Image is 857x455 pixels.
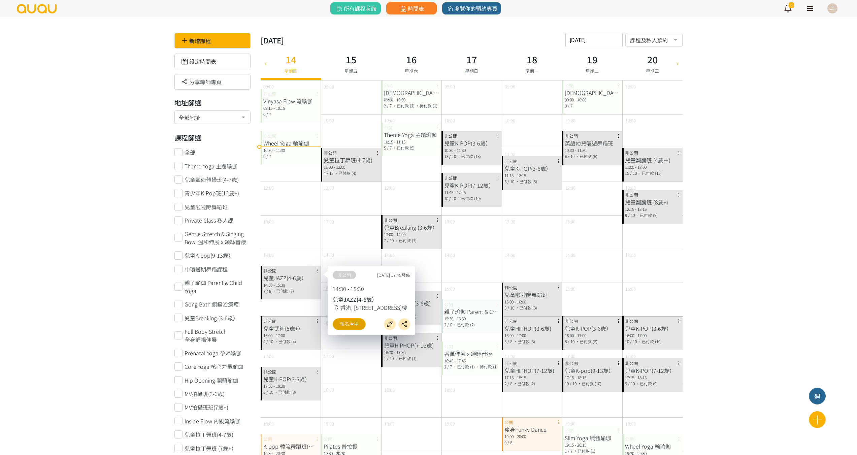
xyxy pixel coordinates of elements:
[565,448,567,454] span: 1
[384,355,386,361] span: 1
[504,375,559,381] div: 17:15 - 18:15
[444,218,455,225] span: 13:00
[263,332,318,338] div: 16:00 - 17:00
[625,420,636,427] span: 19:00
[387,237,394,243] span: / 10
[504,433,559,440] div: 19:00 - 20:00
[625,353,636,359] span: 17:00
[809,392,825,401] div: 週
[505,83,515,90] span: 09:00
[324,83,334,90] span: 09:00
[263,324,318,332] div: 兒童武術(5歲+）
[575,338,597,344] span: ，已付款 (8)
[525,68,538,74] span: 星期一
[263,185,274,191] span: 12:00
[263,442,318,450] div: K-pop 韓流舞蹈班(基礎)
[263,147,318,153] div: 10:30 - 11:30
[266,111,271,117] span: / 7
[586,53,599,66] h3: 19
[625,338,629,344] span: 10
[384,231,439,237] div: 13:00 - 14:00
[504,381,506,386] span: 2
[504,324,559,332] div: 兒童HIPHOP(3-6歲)
[449,195,456,201] span: / 10
[174,98,251,108] h3: 地址篩選
[476,364,498,369] span: ，待付款 (1)
[384,97,439,103] div: 09:00 - 10:00
[505,151,515,157] span: 11:00
[444,195,448,201] span: 10
[636,212,658,218] span: ，已付款 (9)
[638,338,662,344] span: ，已付款 (10)
[444,153,448,159] span: 13
[324,420,334,427] span: 19:00
[444,189,499,195] div: 11:45 - 12:45
[565,218,575,225] span: 13:00
[444,286,455,292] span: 15:00
[444,420,455,427] span: 19:00
[387,145,392,151] span: / 7
[384,139,439,145] div: 10:15 - 11:15
[324,442,378,450] div: Pilates 普拉提
[384,131,439,139] div: Theme Yoga 主題瑜伽
[266,338,273,344] span: / 10
[266,288,271,294] span: / 8
[630,338,637,344] span: / 10
[263,282,318,288] div: 14:30 - 15:30
[447,364,452,369] span: / 7
[638,170,662,176] span: ，已付款 (15)
[185,349,241,357] span: Prenatal Yoga 孕婦瑜伽
[324,164,378,170] div: 11:00 - 12:00
[263,288,265,294] span: 7
[327,170,333,176] span: / 12
[185,403,228,411] span: MV拍攝班班(7歲+)
[377,272,410,278] span: [DATE] 17:45發佈
[333,285,410,293] p: 14:30 - 15:30
[515,178,537,184] span: ，已付款 (5)
[384,387,395,393] span: 18:00
[565,375,620,381] div: 17:15 - 18:15
[513,381,535,386] span: ，已付款 (2)
[568,448,572,454] span: / 7
[174,33,251,48] div: 新增課程
[324,387,334,393] span: 18:00
[444,147,499,153] div: 10:30 - 11:30
[384,223,439,231] div: 兒童Breaking (3-6歲）
[625,185,636,191] span: 12:00
[263,252,274,258] span: 14:00
[465,53,478,66] h3: 17
[507,338,512,344] span: / 8
[330,2,381,14] a: 所有課程狀態
[568,338,574,344] span: / 10
[324,353,334,359] span: 17:00
[565,381,569,386] span: 10
[565,420,575,427] span: 19:00
[263,383,318,389] div: 17:30 - 18:30
[185,300,239,308] span: Gong Bath 銅鑼浴療癒
[447,322,452,327] span: / 6
[625,381,627,386] span: 9
[399,4,424,12] span: 時間表
[387,103,392,108] span: / 7
[384,117,395,124] span: 10:00
[565,97,620,103] div: 09:00 - 10:00
[263,375,318,383] div: 兒童K-POP(3-6歲）
[625,442,680,450] div: Wheel Yoga 輪瑜伽
[575,153,597,159] span: ，已付款 (6)
[384,349,439,355] div: 16:30 - 17:30
[185,148,195,156] span: 全部
[505,218,515,225] span: 13:00
[324,170,326,176] span: 4
[446,4,497,12] span: 瀏覽你的預約專頁
[636,381,658,386] span: ，已付款 (9)
[16,4,57,13] img: logo.svg
[578,381,601,386] span: ，已付款 (10)
[586,68,599,74] span: 星期二
[625,286,636,292] span: 15:00
[465,68,478,74] span: 星期日
[263,353,274,359] span: 17:00
[453,322,475,327] span: ，已付款 (2)
[384,145,386,151] span: 5
[504,305,506,311] span: 3
[284,68,297,74] span: 星期四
